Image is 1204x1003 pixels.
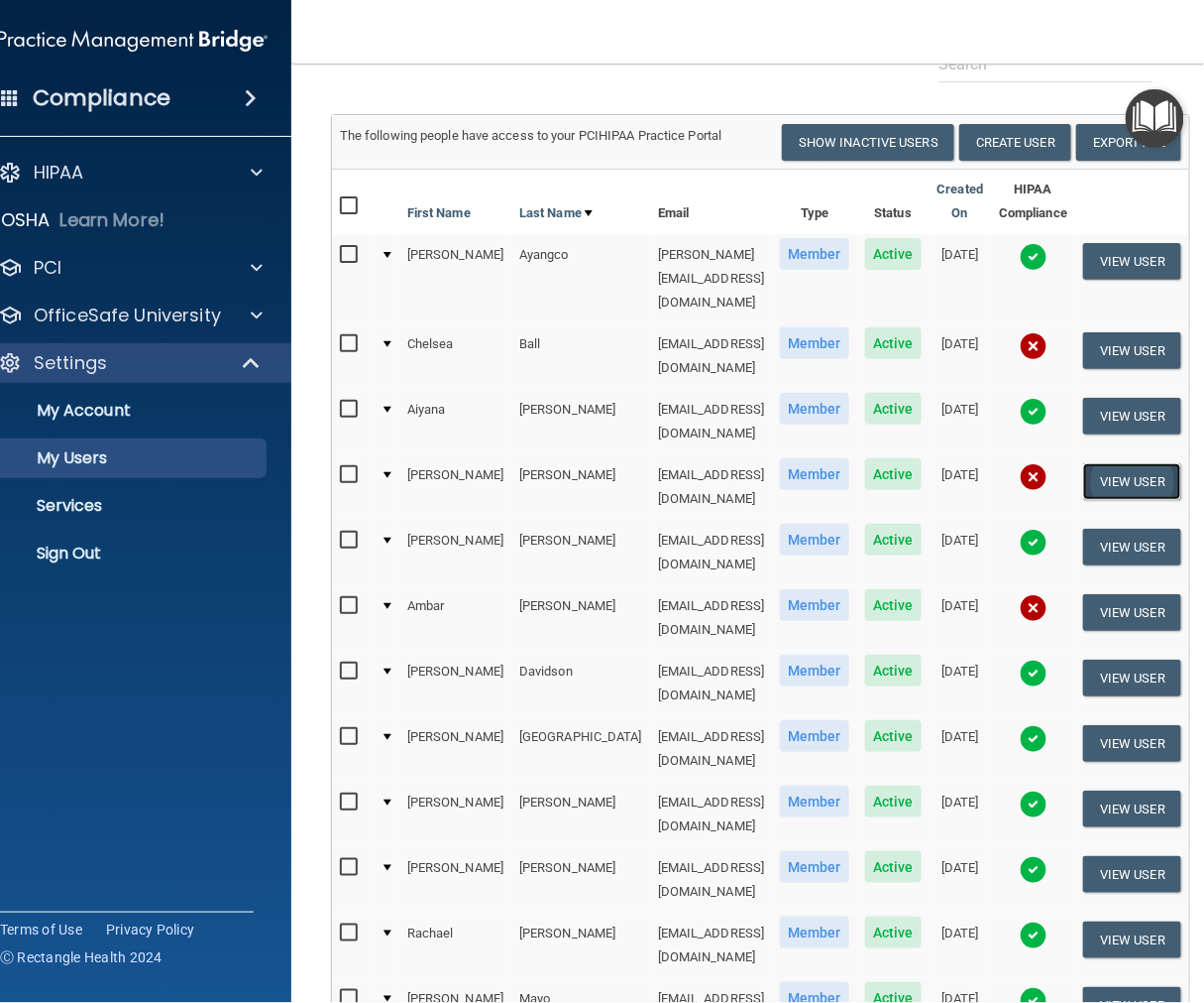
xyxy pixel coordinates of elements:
[1020,398,1047,426] img: tick.e7d51cea.svg
[930,520,992,585] td: [DATE]
[399,716,511,782] td: [PERSON_NAME]
[106,920,195,940] a: Privacy Policy
[650,234,773,323] td: [PERSON_NAME][EMAIL_ADDRESS][DOMAIN_NAME]
[1083,725,1181,762] button: View User
[34,351,107,375] p: Settings
[650,323,773,389] td: [EMAIL_ADDRESS][DOMAIN_NAME]
[1020,725,1047,753] img: tick.e7d51cea.svg
[1083,791,1181,827] button: View User
[865,524,922,556] span: Active
[1126,89,1184,148] button: Open Resource Center
[780,327,849,359] span: Member
[399,389,511,454] td: Aiyana
[407,201,471,225] a: First Name
[1,208,51,232] p: OSHA
[34,304,221,327] p: OfficeSafe University
[511,454,650,520] td: [PERSON_NAME]
[865,851,922,883] span: Active
[511,323,650,389] td: Ball
[1020,594,1047,622] img: cross.ca9f0e7f.svg
[930,585,992,651] td: [DATE]
[1020,332,1047,360] img: cross.ca9f0e7f.svg
[399,234,511,323] td: [PERSON_NAME]
[399,454,511,520] td: [PERSON_NAME]
[772,170,857,234] th: Type
[1076,124,1181,161] a: Export All
[1020,791,1047,818] img: tick.e7d51cea.svg
[519,201,593,225] a: Last Name
[511,651,650,716] td: Davidson
[782,124,954,161] button: Show Inactive Users
[865,589,922,621] span: Active
[650,170,773,234] th: Email
[650,520,773,585] td: [EMAIL_ADDRESS][DOMAIN_NAME]
[511,234,650,323] td: Ayangco
[1083,243,1181,280] button: View User
[930,323,992,389] td: [DATE]
[650,847,773,913] td: [EMAIL_ADDRESS][DOMAIN_NAME]
[959,124,1071,161] button: Create User
[865,720,922,752] span: Active
[399,782,511,847] td: [PERSON_NAME]
[780,720,849,752] span: Member
[865,786,922,817] span: Active
[930,913,992,978] td: [DATE]
[650,651,773,716] td: [EMAIL_ADDRESS][DOMAIN_NAME]
[1020,243,1047,271] img: tick.e7d51cea.svg
[650,913,773,978] td: [EMAIL_ADDRESS][DOMAIN_NAME]
[650,782,773,847] td: [EMAIL_ADDRESS][DOMAIN_NAME]
[340,128,722,143] span: The following people have access to your PCIHIPAA Practice Portal
[937,178,984,225] a: Created On
[780,524,849,556] span: Member
[1083,398,1181,435] button: View User
[865,393,922,425] span: Active
[399,651,511,716] td: [PERSON_NAME]
[399,847,511,913] td: [PERSON_NAME]
[1083,529,1181,565] button: View User
[865,655,922,687] span: Active
[991,170,1075,234] th: HIPAA Compliance
[33,84,170,112] h4: Compliance
[511,520,650,585] td: [PERSON_NAME]
[780,917,849,948] span: Member
[511,585,650,651] td: [PERSON_NAME]
[865,238,922,270] span: Active
[511,913,650,978] td: [PERSON_NAME]
[780,786,849,817] span: Member
[511,847,650,913] td: [PERSON_NAME]
[865,327,922,359] span: Active
[930,454,992,520] td: [DATE]
[650,585,773,651] td: [EMAIL_ADDRESS][DOMAIN_NAME]
[930,716,992,782] td: [DATE]
[1020,660,1047,688] img: tick.e7d51cea.svg
[511,389,650,454] td: [PERSON_NAME]
[930,782,992,847] td: [DATE]
[1083,856,1181,893] button: View User
[930,651,992,716] td: [DATE]
[1020,856,1047,884] img: tick.e7d51cea.svg
[780,655,849,687] span: Member
[1020,529,1047,557] img: tick.e7d51cea.svg
[857,170,930,234] th: Status
[1083,332,1181,369] button: View User
[780,393,849,425] span: Member
[780,589,849,621] span: Member
[511,782,650,847] td: [PERSON_NAME]
[780,851,849,883] span: Member
[399,585,511,651] td: Ambar
[1083,463,1181,500] button: View User
[59,208,164,232] p: Learn More!
[1083,594,1181,631] button: View User
[1020,463,1047,491] img: cross.ca9f0e7f.svg
[34,161,84,185] p: HIPAA
[1083,660,1181,696] button: View User
[865,458,922,490] span: Active
[930,389,992,454] td: [DATE]
[650,454,773,520] td: [EMAIL_ADDRESS][DOMAIN_NAME]
[511,716,650,782] td: [GEOGRAPHIC_DATA]
[780,238,849,270] span: Member
[930,847,992,913] td: [DATE]
[399,323,511,389] td: Chelsea
[399,520,511,585] td: [PERSON_NAME]
[863,864,1180,941] iframe: Drift Widget Chat Controller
